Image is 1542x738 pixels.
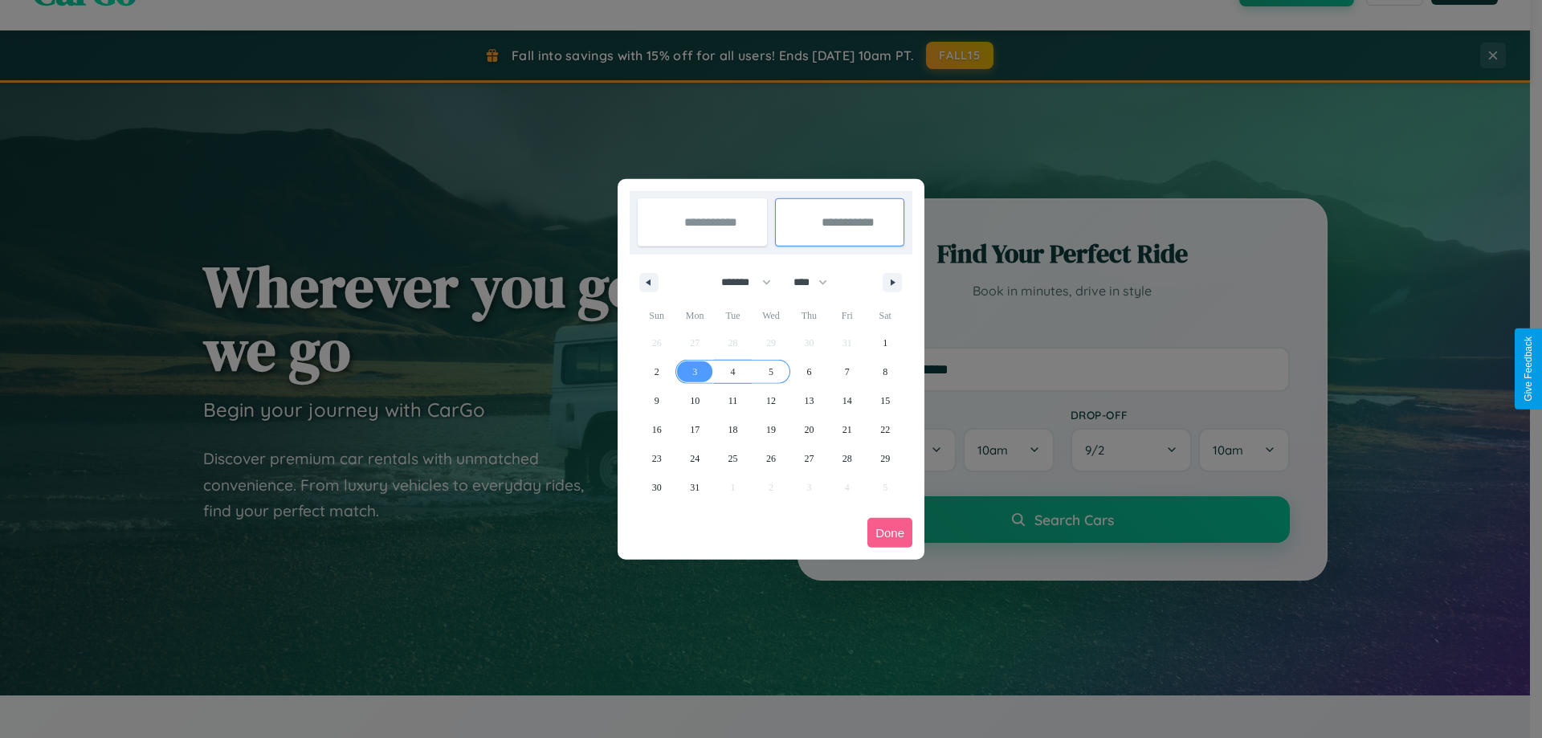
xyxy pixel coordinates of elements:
[752,444,789,473] button: 26
[752,386,789,415] button: 12
[655,386,659,415] span: 9
[714,303,752,328] span: Tue
[675,444,713,473] button: 24
[652,444,662,473] span: 23
[714,357,752,386] button: 4
[638,357,675,386] button: 2
[867,415,904,444] button: 22
[804,386,814,415] span: 13
[806,357,811,386] span: 6
[638,473,675,502] button: 30
[867,357,904,386] button: 8
[867,444,904,473] button: 29
[714,415,752,444] button: 18
[690,444,700,473] span: 24
[766,415,776,444] span: 19
[883,357,887,386] span: 8
[790,357,828,386] button: 6
[828,357,866,386] button: 7
[867,303,904,328] span: Sat
[883,328,887,357] span: 1
[867,328,904,357] button: 1
[828,415,866,444] button: 21
[828,386,866,415] button: 14
[675,303,713,328] span: Mon
[790,386,828,415] button: 13
[828,444,866,473] button: 28
[690,386,700,415] span: 10
[790,303,828,328] span: Thu
[845,357,850,386] span: 7
[675,415,713,444] button: 17
[675,386,713,415] button: 10
[880,444,890,473] span: 29
[728,386,738,415] span: 11
[842,444,852,473] span: 28
[842,386,852,415] span: 14
[728,444,738,473] span: 25
[752,303,789,328] span: Wed
[842,415,852,444] span: 21
[880,386,890,415] span: 15
[769,357,773,386] span: 5
[731,357,736,386] span: 4
[655,357,659,386] span: 2
[766,386,776,415] span: 12
[804,444,814,473] span: 27
[790,444,828,473] button: 27
[638,415,675,444] button: 16
[638,303,675,328] span: Sun
[675,357,713,386] button: 3
[690,473,700,502] span: 31
[790,415,828,444] button: 20
[638,386,675,415] button: 9
[714,444,752,473] button: 25
[880,415,890,444] span: 22
[867,518,912,548] button: Done
[638,444,675,473] button: 23
[752,357,789,386] button: 5
[728,415,738,444] span: 18
[652,473,662,502] span: 30
[867,386,904,415] button: 15
[652,415,662,444] span: 16
[752,415,789,444] button: 19
[1523,336,1534,402] div: Give Feedback
[690,415,700,444] span: 17
[766,444,776,473] span: 26
[675,473,713,502] button: 31
[692,357,697,386] span: 3
[804,415,814,444] span: 20
[714,386,752,415] button: 11
[828,303,866,328] span: Fri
